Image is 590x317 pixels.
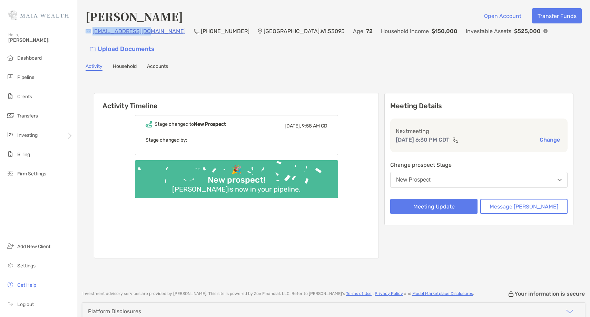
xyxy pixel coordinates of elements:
[17,74,35,80] span: Pipeline
[6,73,14,81] img: pipeline icon
[6,53,14,62] img: dashboard icon
[82,291,474,296] p: Investment advisory services are provided by [PERSON_NAME] . This site is powered by Zoe Financia...
[88,308,141,315] div: Platform Disclosures
[264,27,345,35] p: [GEOGRAPHIC_DATA] , WI , 53095
[17,152,30,157] span: Billing
[532,8,582,23] button: Transfer Funds
[346,291,372,296] a: Terms of Use
[146,121,152,127] img: Event icon
[17,94,32,100] span: Clients
[353,27,363,35] p: Age
[17,132,38,138] span: Investing
[205,175,268,185] div: New prospect!
[155,121,226,127] div: Stage changed to
[17,282,36,288] span: Get Help
[6,111,14,120] img: transfers icon
[285,123,301,129] span: [DATE],
[194,121,226,127] b: New Prospect
[396,135,450,144] p: [DATE] 6:30 PM CDT
[94,93,378,110] h6: Activity Timeline
[92,27,186,35] p: [EMAIL_ADDRESS][DOMAIN_NAME]
[366,27,373,35] p: 72
[86,8,183,24] h4: [PERSON_NAME]
[146,136,327,144] p: Stage changed by:
[86,29,91,33] img: Email Icon
[480,199,568,214] button: Message [PERSON_NAME]
[258,29,262,34] img: Location Icon
[396,177,431,183] div: New Prospect
[6,300,14,308] img: logout icon
[6,150,14,158] img: billing icon
[396,127,562,135] p: Next meeting
[228,165,244,175] div: 🎉
[390,161,568,169] p: Change prospect Stage
[390,172,568,188] button: New Prospect
[6,131,14,139] img: investing icon
[135,160,338,192] img: Confetti
[17,55,42,61] span: Dashboard
[86,63,102,71] a: Activity
[558,179,562,181] img: Open dropdown arrow
[566,307,574,316] img: icon arrow
[432,27,458,35] p: $150,000
[86,42,159,57] a: Upload Documents
[6,261,14,269] img: settings icon
[8,37,73,43] span: [PERSON_NAME]!
[514,290,585,297] p: Your information is secure
[17,113,38,119] span: Transfers
[17,244,50,249] span: Add New Client
[390,102,568,110] p: Meeting Details
[147,63,168,71] a: Accounts
[538,136,562,143] button: Change
[375,291,403,296] a: Privacy Policy
[6,92,14,100] img: clients icon
[412,291,473,296] a: Model Marketplace Disclosures
[302,123,327,129] span: 9:58 AM CD
[201,27,249,35] p: [PHONE_NUMBER]
[194,29,199,34] img: Phone Icon
[90,47,96,52] img: button icon
[6,280,14,289] img: get-help icon
[17,301,34,307] span: Log out
[6,242,14,250] img: add_new_client icon
[479,8,527,23] button: Open Account
[17,263,36,269] span: Settings
[466,27,511,35] p: Investable Assets
[8,3,69,28] img: Zoe Logo
[543,29,548,33] img: Info Icon
[381,27,429,35] p: Household Income
[169,185,303,193] div: [PERSON_NAME] is now in your pipeline.
[113,63,137,71] a: Household
[17,171,46,177] span: Firm Settings
[514,27,541,35] p: $525,000
[452,137,459,143] img: communication type
[390,199,478,214] button: Meeting Update
[6,169,14,177] img: firm-settings icon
